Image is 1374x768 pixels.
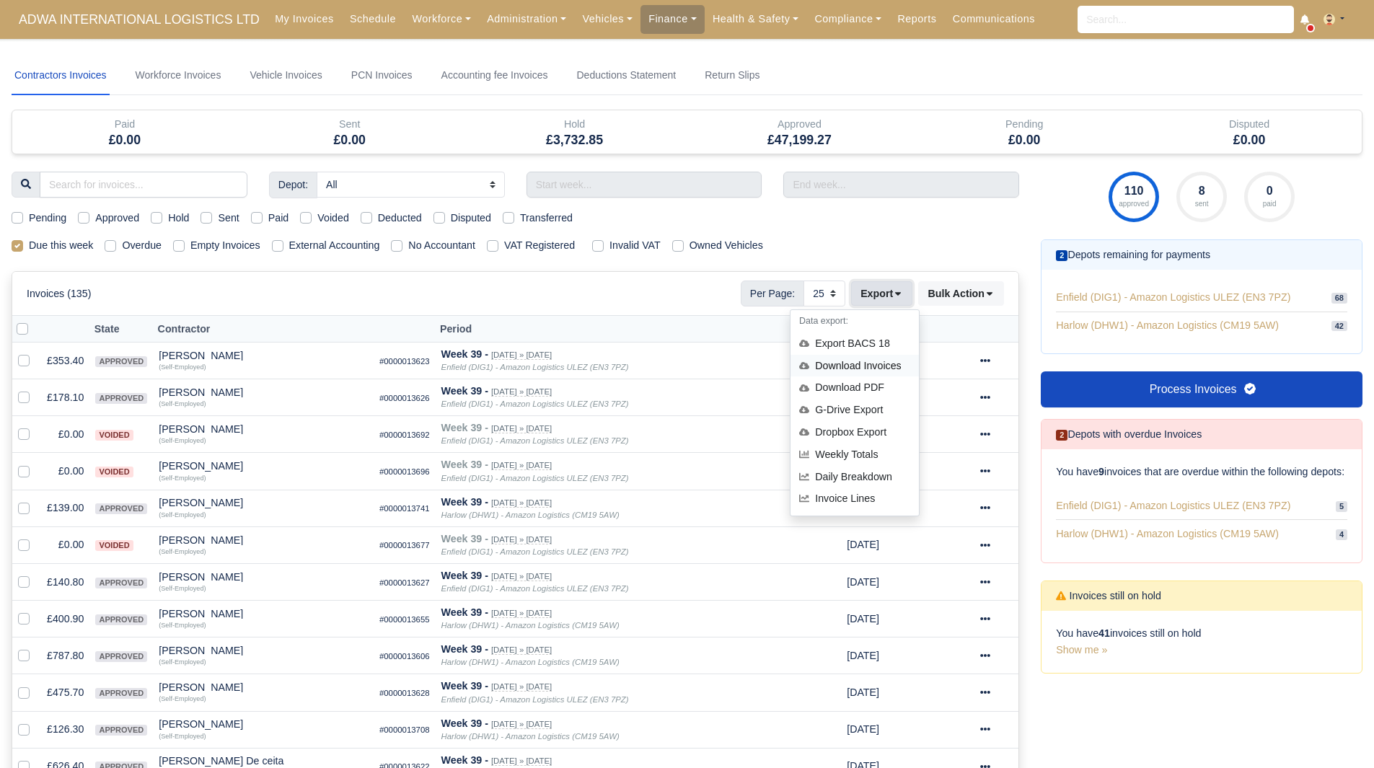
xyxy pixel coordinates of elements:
i: Enfield (DIG1) - Amazon Logistics ULEZ (EN3 7PZ) [441,474,629,482]
div: Dropbox Export [791,421,919,443]
span: Harlow (DHW1) - Amazon Logistics (CM19 5AW) [1056,318,1279,333]
i: Enfield (DIG1) - Amazon Logistics ULEZ (EN3 7PZ) [441,584,629,593]
strong: Week 39 - [441,718,488,729]
input: Search... [1078,6,1294,33]
strong: Week 39 - [441,570,488,581]
td: £353.40 [41,343,89,379]
div: Chat Widget [1302,699,1374,768]
span: 2 days from now [847,650,879,661]
small: (Self-Employed) [159,695,206,702]
div: Download PDF [791,377,919,400]
i: Harlow (DHW1) - Amazon Logistics (CM19 5AW) [441,511,620,519]
small: #0000013692 [379,431,430,439]
th: State [89,316,153,343]
span: voided [95,540,133,551]
a: Return Slips [702,56,762,95]
label: No Accountant [408,237,475,254]
small: (Self-Employed) [159,475,206,482]
span: voided [95,467,133,477]
div: [PERSON_NAME] [159,535,368,545]
div: Paid [12,110,237,154]
div: [PERSON_NAME] [159,572,368,582]
h5: £0.00 [922,133,1126,148]
span: approved [95,651,147,662]
i: Harlow (DHW1) - Amazon Logistics (CM19 5AW) [441,732,620,741]
small: (Self-Employed) [159,363,206,371]
span: Depot: [269,172,317,198]
a: My Invoices [267,5,342,33]
strong: Week 39 - [441,385,488,397]
div: [PERSON_NAME] [159,461,368,471]
h5: £0.00 [248,133,452,148]
small: #0000013708 [379,725,430,734]
a: Accounting fee Invoices [439,56,551,95]
span: 42 [1331,321,1347,332]
h6: Invoices still on hold [1056,590,1161,602]
div: Hold [473,116,677,133]
div: Pending [912,110,1137,154]
strong: Week 39 - [441,606,488,618]
input: Search for invoices... [40,172,247,198]
small: #0000013741 [379,504,430,513]
small: [DATE] » [DATE] [491,461,552,470]
input: Start week... [527,172,762,198]
div: [PERSON_NAME] [159,682,368,692]
td: £140.80 [41,563,89,600]
a: Harlow (DHW1) - Amazon Logistics (CM19 5AW) 4 [1056,520,1347,548]
h6: Data export: [791,310,919,332]
strong: Week 39 - [441,754,488,766]
small: (Self-Employed) [159,622,206,629]
small: #0000013655 [379,615,430,624]
h6: Depots with overdue Invoices [1056,428,1202,441]
div: [PERSON_NAME] [159,645,368,656]
small: #0000013627 [379,578,430,587]
td: £475.70 [41,674,89,711]
span: approved [95,725,147,736]
a: Workforce [404,5,479,33]
label: VAT Registered [504,237,575,254]
small: #0000013626 [379,394,430,402]
label: Sent [218,210,239,226]
span: approved [95,503,147,514]
small: (Self-Employed) [159,585,206,592]
a: Health & Safety [705,5,807,33]
label: Due this week [29,237,93,254]
small: (Self-Employed) [159,733,206,740]
a: Compliance [806,5,889,33]
div: Hold [462,110,687,154]
a: Weekly Totals [791,443,919,466]
label: Hold [168,210,189,226]
th: Contractor [153,316,374,343]
a: Contractors Invoices [12,56,110,95]
h6: Depots remaining for payments [1056,249,1210,261]
td: £787.80 [41,637,89,674]
strong: 41 [1098,627,1110,639]
span: approved [95,356,147,367]
h5: £0.00 [23,133,226,148]
span: approved [95,393,147,404]
a: Show me » [1056,644,1107,656]
div: [PERSON_NAME] [159,387,368,397]
span: 2 days from now [847,576,879,588]
h5: £3,732.85 [473,133,677,148]
div: [PERSON_NAME] [159,498,368,508]
small: [DATE] » [DATE] [491,535,552,544]
div: Disputed [1137,110,1362,154]
i: Enfield (DIG1) - Amazon Logistics ULEZ (EN3 7PZ) [441,547,629,556]
i: Enfield (DIG1) - Amazon Logistics ULEZ (EN3 7PZ) [441,400,629,408]
div: Download Invoices [791,355,919,377]
strong: Week 39 - [441,459,488,470]
a: Schedule [342,5,404,33]
strong: Week 39 - [441,496,488,508]
td: £0.00 [41,526,89,563]
div: [PERSON_NAME] [159,719,368,729]
strong: Week 39 - [441,422,488,433]
span: 2 days from now [847,687,879,698]
strong: 9 [1098,466,1104,477]
span: 2 [1056,430,1067,441]
div: [PERSON_NAME] [159,424,368,434]
div: Sent [237,110,462,154]
small: [DATE] » [DATE] [491,572,552,581]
